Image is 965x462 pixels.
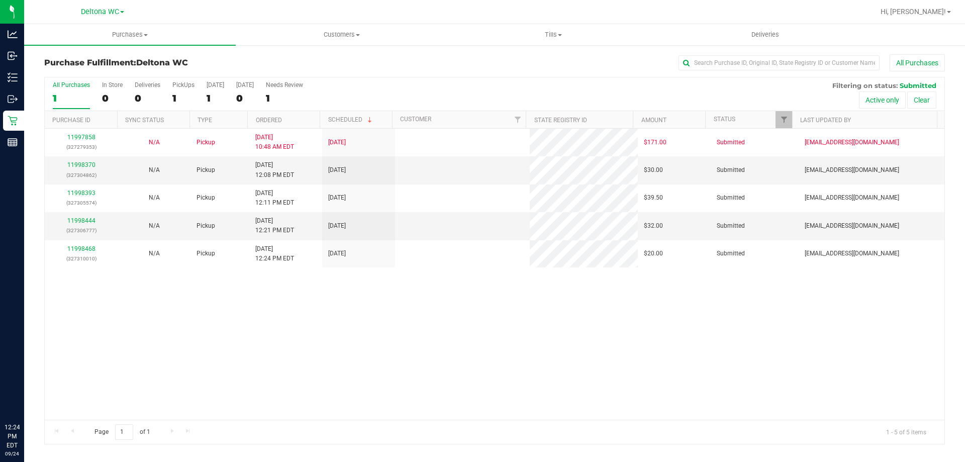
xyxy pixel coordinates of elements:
span: [DATE] [328,165,346,175]
span: Submitted [717,138,745,147]
a: Scheduled [328,116,374,123]
input: 1 [115,424,133,440]
span: Pickup [197,193,215,203]
div: 1 [53,93,90,104]
span: Page of 1 [86,424,158,440]
inline-svg: Reports [8,137,18,147]
span: [DATE] [328,221,346,231]
span: Pickup [197,221,215,231]
a: Purchase ID [52,117,90,124]
span: $30.00 [644,165,663,175]
a: Customers [236,24,447,45]
span: Customers [236,30,447,39]
span: Not Applicable [149,250,160,257]
a: Tills [447,24,659,45]
a: 11998393 [67,190,95,197]
span: $171.00 [644,138,666,147]
div: 1 [207,93,224,104]
a: Amount [641,117,666,124]
span: Filtering on status: [832,81,898,89]
span: Hi, [PERSON_NAME]! [881,8,946,16]
a: 11998444 [67,217,95,224]
span: [EMAIL_ADDRESS][DOMAIN_NAME] [805,138,899,147]
span: [EMAIL_ADDRESS][DOMAIN_NAME] [805,165,899,175]
h3: Purchase Fulfillment: [44,58,344,67]
input: Search Purchase ID, Original ID, State Registry ID or Customer Name... [679,55,880,70]
div: 0 [135,93,160,104]
div: In Store [102,81,123,88]
span: Submitted [717,165,745,175]
span: Submitted [717,221,745,231]
p: (327310010) [51,254,112,263]
span: [DATE] 12:21 PM EDT [255,216,294,235]
button: N/A [149,165,160,175]
span: $20.00 [644,249,663,258]
div: 0 [102,93,123,104]
a: Sync Status [125,117,164,124]
a: Status [714,116,735,123]
div: Deliveries [135,81,160,88]
span: Submitted [717,193,745,203]
button: N/A [149,138,160,147]
span: Not Applicable [149,139,160,146]
span: 1 - 5 of 5 items [878,424,934,439]
a: Deliveries [659,24,871,45]
inline-svg: Analytics [8,29,18,39]
a: 11998468 [67,245,95,252]
button: N/A [149,193,160,203]
span: Submitted [900,81,936,89]
p: 09/24 [5,450,20,457]
div: 1 [266,93,303,104]
inline-svg: Inventory [8,72,18,82]
a: State Registry ID [534,117,587,124]
p: (327306777) [51,226,112,235]
span: Deltona WC [136,58,188,67]
span: [DATE] [328,138,346,147]
span: [DATE] 12:08 PM EDT [255,160,294,179]
span: Pickup [197,249,215,258]
a: Ordered [256,117,282,124]
span: Not Applicable [149,194,160,201]
a: Customer [400,116,431,123]
span: Not Applicable [149,166,160,173]
button: N/A [149,221,160,231]
span: [DATE] [328,249,346,258]
button: All Purchases [890,54,945,71]
iframe: Resource center unread badge [30,380,42,392]
span: [DATE] 12:24 PM EDT [255,244,294,263]
a: Filter [509,111,526,128]
a: 11998370 [67,161,95,168]
div: 0 [236,93,254,104]
a: Last Updated By [800,117,851,124]
span: $32.00 [644,221,663,231]
div: [DATE] [236,81,254,88]
span: [EMAIL_ADDRESS][DOMAIN_NAME] [805,193,899,203]
div: All Purchases [53,81,90,88]
a: Type [198,117,212,124]
inline-svg: Inbound [8,51,18,61]
p: (327304862) [51,170,112,180]
inline-svg: Outbound [8,94,18,104]
a: 11997858 [67,134,95,141]
span: [EMAIL_ADDRESS][DOMAIN_NAME] [805,221,899,231]
span: Purchases [24,30,236,39]
button: N/A [149,249,160,258]
div: 1 [172,93,195,104]
span: Not Applicable [149,222,160,229]
span: Deliveries [738,30,793,39]
span: $39.50 [644,193,663,203]
span: Pickup [197,165,215,175]
span: [DATE] 10:48 AM EDT [255,133,294,152]
button: Clear [907,91,936,109]
a: Purchases [24,24,236,45]
button: Active only [859,91,906,109]
div: [DATE] [207,81,224,88]
span: Tills [448,30,658,39]
div: PickUps [172,81,195,88]
span: [DATE] 12:11 PM EDT [255,189,294,208]
a: Filter [776,111,792,128]
div: Needs Review [266,81,303,88]
span: [EMAIL_ADDRESS][DOMAIN_NAME] [805,249,899,258]
span: [DATE] [328,193,346,203]
iframe: Resource center [10,382,40,412]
